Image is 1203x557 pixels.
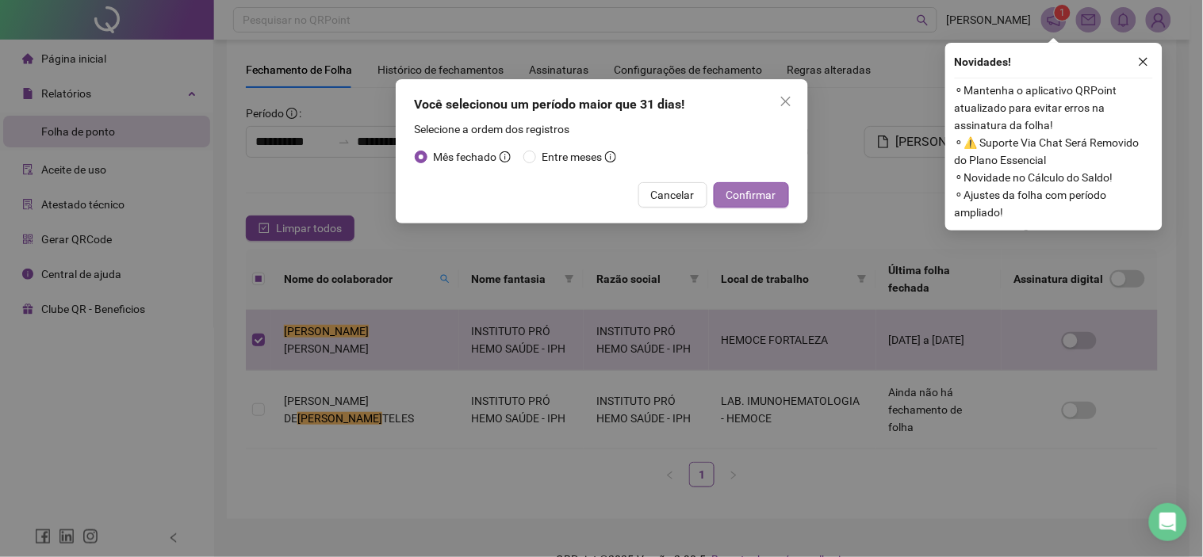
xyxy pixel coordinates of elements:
span: Mês fechado [434,151,497,163]
span: Confirmar [726,186,776,204]
span: ⚬ ⚠️ Suporte Via Chat Será Removido do Plano Essencial [955,134,1153,169]
span: info-circle [605,151,616,162]
span: Cancelar [651,186,695,204]
button: Cancelar [638,182,707,208]
span: info-circle [500,151,511,162]
span: ⚬ Mantenha o aplicativo QRPoint atualizado para evitar erros na assinatura da folha! [955,82,1153,134]
span: Novidades ! [955,53,1012,71]
span: Entre meses [542,151,603,163]
button: Close [773,89,799,114]
label: Selecione a ordem dos registros [415,120,580,138]
button: Confirmar [714,182,789,208]
span: close [1138,56,1149,67]
div: Open Intercom Messenger [1149,503,1187,541]
span: close [780,95,792,108]
div: Você selecionou um período maior que 31 dias! [415,95,789,114]
span: ⚬ Ajustes da folha com período ampliado! [955,186,1153,221]
span: ⚬ Novidade no Cálculo do Saldo! [955,169,1153,186]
